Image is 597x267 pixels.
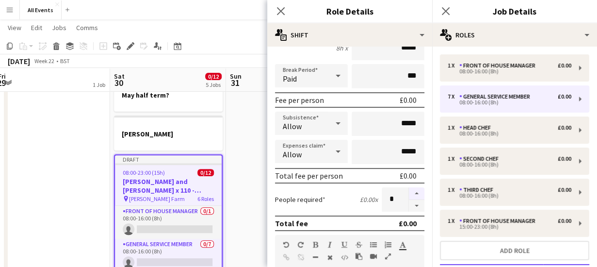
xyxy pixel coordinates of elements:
div: Roles [432,23,597,47]
span: 30 [113,77,125,88]
div: 1 x [448,186,459,193]
div: Front of House Manager [459,62,539,69]
div: 08:00-16:00 (8h) [448,100,571,105]
div: Second Chef [459,155,502,162]
button: Horizontal Line [312,253,319,261]
a: Comms [72,21,102,34]
h3: May half term? [114,91,223,100]
div: £0.00 [558,62,571,69]
span: 6 Roles [197,195,214,202]
a: Jobs [48,21,70,34]
span: 0/12 [205,73,222,80]
button: Insert video [370,252,377,260]
div: 1 x [448,62,459,69]
h3: [PERSON_NAME] and [PERSON_NAME] x 110 - Bowerchalke Barn [115,177,222,195]
app-job-card: May half term? [114,77,223,112]
span: Allow [283,121,302,131]
button: Ordered List [385,241,391,249]
button: Italic [326,241,333,249]
div: Draft [115,155,222,163]
h3: [PERSON_NAME] [114,130,223,138]
a: Edit [27,21,46,34]
div: £0.00 [558,155,571,162]
button: Unordered List [370,241,377,249]
div: Fee per person [275,95,324,105]
button: Undo [283,241,290,249]
button: Redo [297,241,304,249]
div: £0.00 x [360,195,378,204]
div: 1 Job [93,81,105,88]
span: 31 [228,77,242,88]
h3: Job Details [432,5,597,17]
div: 1 x [448,155,459,162]
span: Edit [31,23,42,32]
div: Head Chef [459,124,495,131]
button: Fullscreen [385,252,391,260]
div: 8h x [336,44,348,52]
span: Week 22 [32,57,56,65]
button: All Events [20,0,62,19]
div: 5 Jobs [206,81,221,88]
div: 08:00-16:00 (8h) [448,131,571,136]
h3: Role Details [267,5,432,17]
span: Comms [76,23,98,32]
button: Underline [341,241,348,249]
span: Sun [230,72,242,81]
button: Decrease [409,200,424,212]
div: Shift [267,23,432,47]
div: 08:00-16:00 (8h) [448,69,571,74]
span: Allow [283,150,302,159]
div: 7 x [448,93,459,100]
div: 08:00-16:00 (8h) [448,162,571,167]
div: £0.00 [400,171,417,181]
button: HTML Code [341,253,348,261]
div: Third Chef [459,186,497,193]
button: Strikethrough [355,241,362,249]
div: £0.00 [399,218,417,228]
div: 08:00-16:00 (8h) [448,193,571,198]
div: 15:00-23:00 (8h) [448,224,571,229]
button: Paste as plain text [355,252,362,260]
div: £0.00 [558,217,571,224]
span: Sat [114,72,125,81]
button: Text Color [399,241,406,249]
button: Add role [440,241,589,260]
span: Paid [283,74,297,83]
a: View [4,21,25,34]
div: 1 x [448,124,459,131]
div: Front of House Manager [459,217,539,224]
div: £0.00 [558,186,571,193]
button: Clear Formatting [326,253,333,261]
div: Total fee [275,218,308,228]
span: Jobs [52,23,66,32]
div: [DATE] [8,56,30,66]
app-card-role: Front of House Manager0/108:00-16:00 (8h) [115,206,222,239]
app-job-card: [PERSON_NAME] [114,116,223,150]
div: £0.00 [400,95,417,105]
span: 0/12 [197,169,214,176]
div: 1 x [448,217,459,224]
span: 08:00-23:00 (15h) [123,169,165,176]
div: General service member [459,93,534,100]
div: £0.00 [558,124,571,131]
span: View [8,23,21,32]
div: BST [60,57,70,65]
div: Total fee per person [275,171,343,181]
div: £0.00 [558,93,571,100]
label: People required [275,195,325,204]
button: Bold [312,241,319,249]
button: Increase [409,187,424,200]
span: [PERSON_NAME] Farm [129,195,185,202]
